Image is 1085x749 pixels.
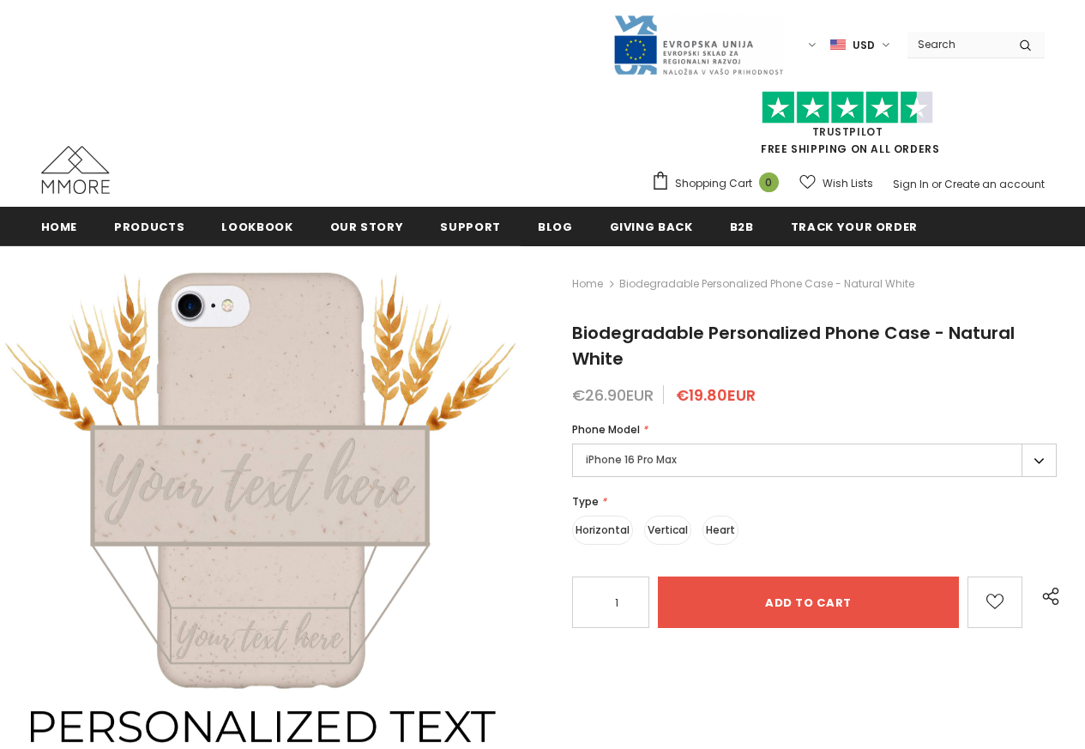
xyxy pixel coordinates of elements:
a: Shopping Cart 0 [651,171,787,196]
span: Giving back [610,219,693,235]
span: Products [114,219,184,235]
span: USD [853,37,875,54]
span: Biodegradable Personalized Phone Case - Natural White [619,274,914,294]
a: Sign In [893,177,929,191]
label: Heart [702,516,738,545]
a: Our Story [330,207,404,245]
span: Phone Model [572,422,640,437]
img: Trust Pilot Stars [762,91,933,124]
a: Wish Lists [799,168,873,198]
a: Javni Razpis [612,37,784,51]
span: Home [41,219,78,235]
label: Vertical [644,516,691,545]
a: Giving back [610,207,693,245]
a: Products [114,207,184,245]
span: Type [572,494,599,509]
a: Lookbook [221,207,292,245]
span: support [440,219,501,235]
label: iPhone 16 Pro Max [572,444,1057,477]
span: Track your order [791,219,918,235]
img: Javni Razpis [612,14,784,76]
a: Create an account [944,177,1045,191]
span: Shopping Cart [675,175,752,192]
span: FREE SHIPPING ON ALL ORDERS [651,99,1045,156]
span: or [931,177,942,191]
input: Search Site [907,32,1006,57]
a: support [440,207,501,245]
span: Our Story [330,219,404,235]
span: 0 [759,172,779,192]
span: Wish Lists [823,175,873,192]
a: Trustpilot [812,124,883,139]
span: B2B [730,219,754,235]
img: MMORE Cases [41,146,110,194]
a: B2B [730,207,754,245]
span: Blog [538,219,573,235]
a: Blog [538,207,573,245]
input: Add to cart [658,577,959,628]
span: €19.80EUR [676,384,756,406]
a: Home [572,274,603,294]
a: Home [41,207,78,245]
span: €26.90EUR [572,384,654,406]
span: Lookbook [221,219,292,235]
span: Biodegradable Personalized Phone Case - Natural White [572,321,1015,371]
img: USD [830,38,846,52]
label: Horizontal [572,516,633,545]
a: Track your order [791,207,918,245]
